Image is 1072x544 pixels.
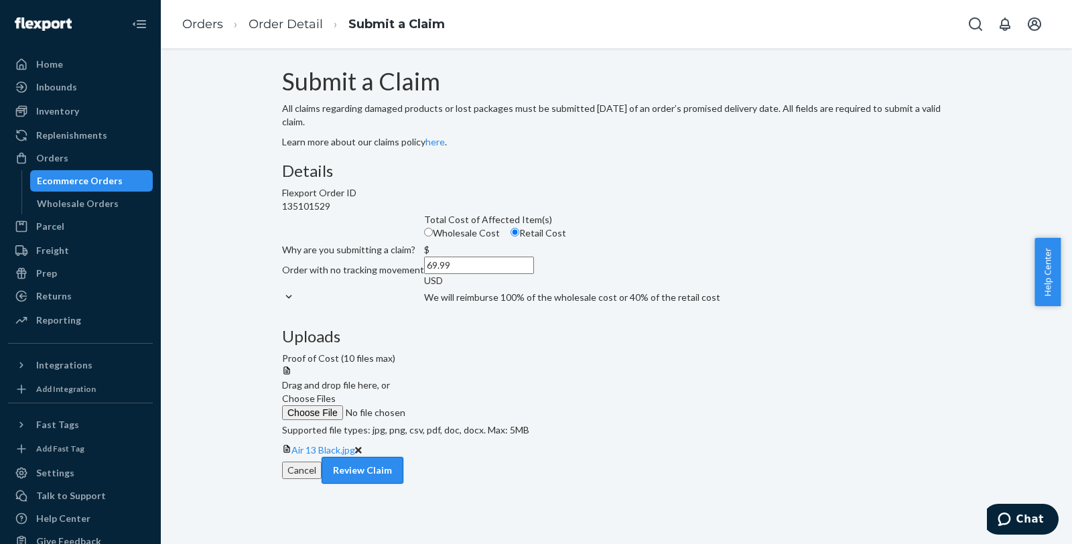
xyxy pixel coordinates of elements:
[424,243,534,257] div: $
[36,80,77,94] div: Inbounds
[15,17,72,31] img: Flexport logo
[36,383,96,395] div: Add Integration
[8,381,153,397] a: Add Integration
[322,457,403,484] button: Review Claim
[992,11,1018,38] button: Open notifications
[182,17,223,31] a: Orders
[36,58,63,71] div: Home
[519,227,566,239] span: Retail Cost
[1021,11,1048,38] button: Open account menu
[36,512,90,525] div: Help Center
[962,11,989,38] button: Open Search Box
[8,462,153,484] a: Settings
[36,105,79,118] div: Inventory
[30,170,153,192] a: Ecommerce Orders
[424,274,534,287] div: USD
[282,263,424,277] div: Order with no tracking movement
[36,418,79,431] div: Fast Tags
[511,228,519,236] input: Retail Cost
[282,379,951,392] div: Drag and drop file here, or
[282,405,464,420] input: Choose Files
[172,5,456,44] ol: breadcrumbs
[282,162,951,180] h3: Details
[282,423,951,437] p: Supported file types: jpg, png, csv, pdf, doc, docx. Max: 5MB
[282,328,951,345] h3: Uploads
[425,136,445,147] a: here
[36,151,68,165] div: Orders
[282,68,951,95] h1: Submit a Claim
[36,489,106,502] div: Talk to Support
[36,289,72,303] div: Returns
[8,485,153,506] button: Talk to Support
[37,174,123,188] div: Ecommerce Orders
[36,443,84,454] div: Add Fast Tag
[37,197,119,210] div: Wholesale Orders
[282,135,951,149] p: Learn more about our claims policy .
[8,310,153,331] a: Reporting
[8,354,153,376] button: Integrations
[282,243,424,257] p: Why are you submitting a claim?
[30,193,153,214] a: Wholesale Orders
[8,263,153,284] a: Prep
[433,227,500,239] span: Wholesale Cost
[36,466,74,480] div: Settings
[282,393,336,404] span: Choose Files
[8,125,153,146] a: Replenishments
[1034,238,1061,306] button: Help Center
[282,102,951,129] p: All claims regarding damaged products or lost packages must be submitted [DATE] of an order’s pro...
[126,11,153,38] button: Close Navigation
[8,240,153,261] a: Freight
[36,244,69,257] div: Freight
[8,414,153,435] button: Fast Tags
[424,228,433,236] input: Wholesale Cost
[291,444,355,456] a: Air 13 Black.jpg
[424,257,534,274] input: $USD
[282,462,322,479] button: Cancel
[36,129,107,142] div: Replenishments
[987,504,1059,537] iframe: To enrich screen reader interactions, please activate Accessibility in Grammarly extension settings
[8,54,153,75] a: Home
[36,314,81,327] div: Reporting
[36,220,64,233] div: Parcel
[282,200,951,213] div: 135101529
[282,352,395,364] span: Proof of Cost (10 files max)
[424,214,552,225] span: Total Cost of Affected Item(s)
[348,17,445,31] a: Submit a Claim
[36,267,57,280] div: Prep
[282,186,951,200] div: Flexport Order ID
[8,76,153,98] a: Inbounds
[8,285,153,307] a: Returns
[36,358,92,372] div: Integrations
[8,216,153,237] a: Parcel
[424,291,720,304] p: We will reimburse 100% of the wholesale cost or 40% of the retail cost
[8,508,153,529] a: Help Center
[8,147,153,169] a: Orders
[8,441,153,457] a: Add Fast Tag
[249,17,323,31] a: Order Detail
[8,100,153,122] a: Inventory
